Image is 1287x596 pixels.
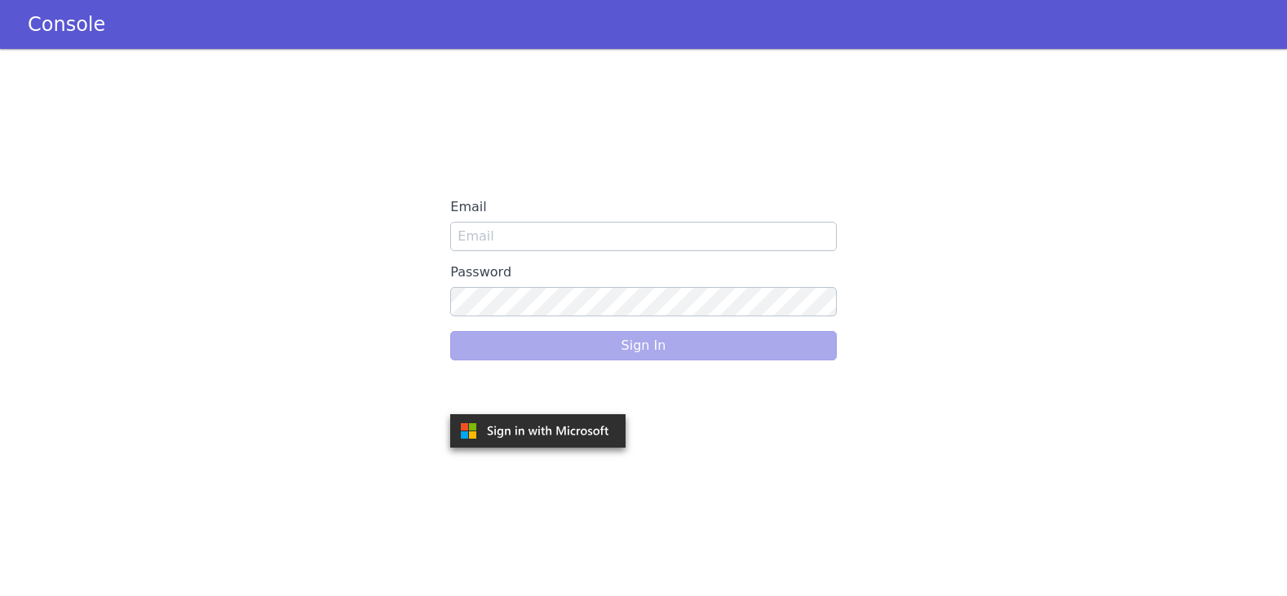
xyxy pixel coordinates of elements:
[8,13,125,36] a: Console
[450,258,836,287] label: Password
[442,373,638,409] iframe: Sign in with Google Button
[450,222,836,251] input: Email
[450,414,626,448] img: azure.svg
[450,192,836,222] label: Email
